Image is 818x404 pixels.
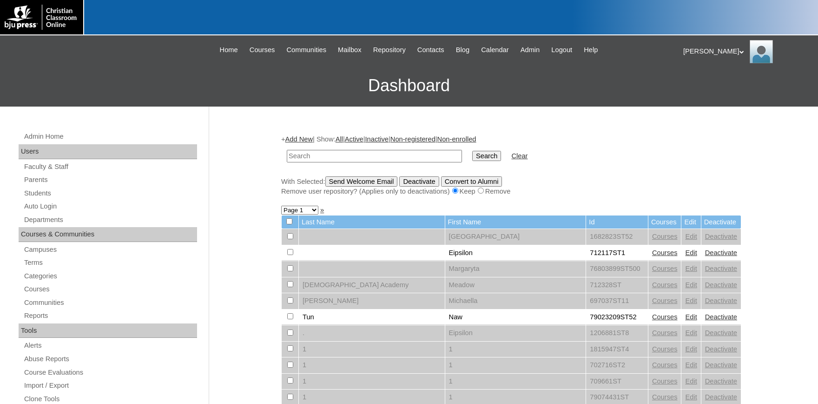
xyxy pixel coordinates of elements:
[652,297,678,304] a: Courses
[652,313,678,321] a: Courses
[281,187,741,196] div: Remove user repository? (Applies only to deactivations) Keep Remove
[705,345,737,353] a: Deactivate
[445,277,586,293] td: Meadow
[5,5,79,30] img: logo-white.png
[586,261,648,277] td: 76803899ST500
[287,150,462,162] input: Search
[320,206,324,214] a: »
[685,265,697,272] a: Edit
[516,45,545,55] a: Admin
[705,313,737,321] a: Deactivate
[445,215,586,229] td: First Name
[705,249,737,256] a: Deactivate
[445,293,586,309] td: Michaella
[685,233,697,240] a: Edit
[685,329,697,337] a: Edit
[511,152,528,160] a: Clear
[586,245,648,261] td: 712117ST1
[23,340,197,351] a: Alerts
[23,214,197,226] a: Departments
[481,45,508,55] span: Calendar
[23,161,197,173] a: Faculty & Staff
[299,374,445,390] td: 1
[705,361,737,369] a: Deactivate
[390,135,435,143] a: Non-registered
[299,293,445,309] td: [PERSON_NAME]
[445,374,586,390] td: 1
[417,45,444,55] span: Contacts
[586,310,648,325] td: 79023209ST52
[281,176,741,196] div: With Selected:
[23,270,197,282] a: Categories
[685,393,697,401] a: Edit
[250,45,275,55] span: Courses
[652,377,678,385] a: Courses
[23,367,197,378] a: Course Evaluations
[476,45,513,55] a: Calendar
[685,377,697,385] a: Edit
[299,277,445,293] td: [DEMOGRAPHIC_DATA] Academy
[521,45,540,55] span: Admin
[685,297,697,304] a: Edit
[365,135,389,143] a: Inactive
[705,329,737,337] a: Deactivate
[705,393,737,401] a: Deactivate
[652,233,678,240] a: Courses
[445,310,586,325] td: Naw
[456,45,469,55] span: Blog
[345,135,363,143] a: Active
[23,283,197,295] a: Courses
[586,325,648,341] td: 1206881ST8
[705,265,737,272] a: Deactivate
[19,227,197,242] div: Courses & Communities
[299,325,445,341] td: .
[282,45,331,55] a: Communities
[299,357,445,373] td: 1
[705,281,737,289] a: Deactivate
[652,249,678,256] a: Courses
[286,45,326,55] span: Communities
[685,345,697,353] a: Edit
[705,297,737,304] a: Deactivate
[584,45,598,55] span: Help
[586,215,648,229] td: Id
[750,40,773,63] img: Karen Lawton
[685,281,697,289] a: Edit
[586,374,648,390] td: 709661ST
[451,45,474,55] a: Blog
[681,215,700,229] td: Edit
[245,45,280,55] a: Courses
[333,45,366,55] a: Mailbox
[472,151,501,161] input: Search
[652,393,678,401] a: Courses
[299,310,445,325] td: Tun
[652,329,678,337] a: Courses
[336,135,343,143] a: All
[23,244,197,256] a: Campuses
[285,135,313,143] a: Add New
[23,174,197,186] a: Parents
[5,65,813,107] h3: Dashboard
[23,201,197,212] a: Auto Login
[652,361,678,369] a: Courses
[445,357,586,373] td: 1
[705,233,737,240] a: Deactivate
[23,188,197,199] a: Students
[299,215,445,229] td: Last Name
[586,293,648,309] td: 697037ST11
[220,45,238,55] span: Home
[551,45,572,55] span: Logout
[652,345,678,353] a: Courses
[683,40,809,63] div: [PERSON_NAME]
[685,361,697,369] a: Edit
[648,215,681,229] td: Courses
[652,265,678,272] a: Courses
[23,353,197,365] a: Abuse Reports
[586,277,648,293] td: 712328ST
[547,45,577,55] a: Logout
[445,342,586,357] td: 1
[299,342,445,357] td: 1
[441,176,502,187] input: Convert to Alumni
[19,144,197,159] div: Users
[652,281,678,289] a: Courses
